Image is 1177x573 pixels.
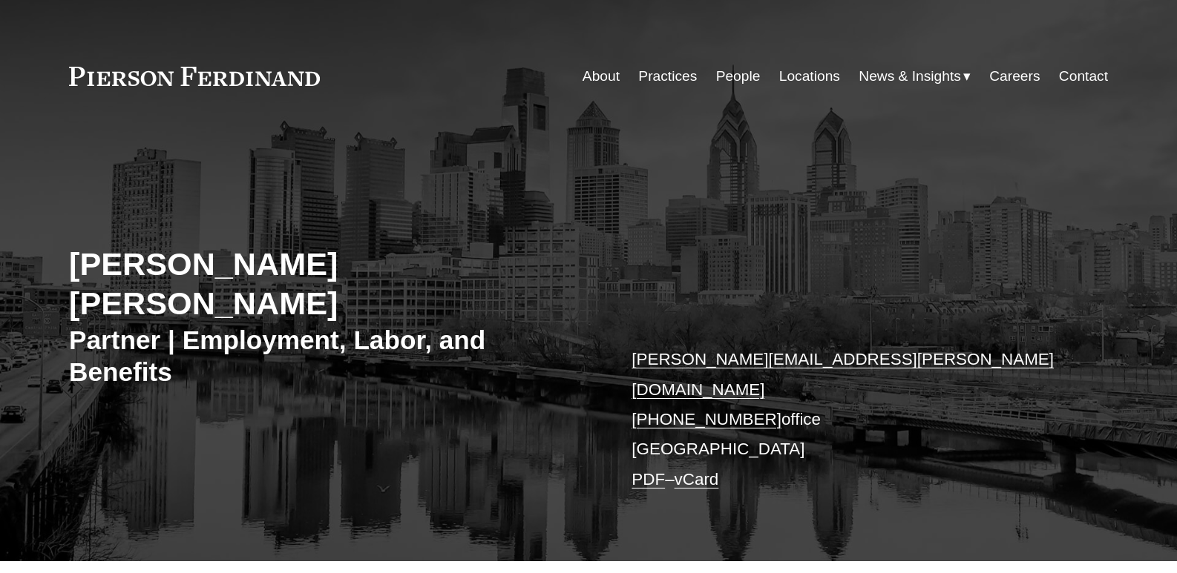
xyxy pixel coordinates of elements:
[583,62,620,90] a: About
[1059,62,1108,90] a: Contact
[632,350,1054,398] a: [PERSON_NAME][EMAIL_ADDRESS][PERSON_NAME][DOMAIN_NAME]
[716,62,761,90] a: People
[859,64,961,90] span: News & Insights
[632,345,1064,494] p: office [GEOGRAPHIC_DATA] –
[69,245,588,322] h2: [PERSON_NAME] [PERSON_NAME]
[989,62,1040,90] a: Careers
[859,62,971,90] a: folder dropdown
[69,324,588,388] h3: Partner | Employment, Labor, and Benefits
[779,62,840,90] a: Locations
[632,470,665,488] a: PDF
[638,62,697,90] a: Practices
[675,470,719,488] a: vCard
[632,410,781,428] a: [PHONE_NUMBER]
